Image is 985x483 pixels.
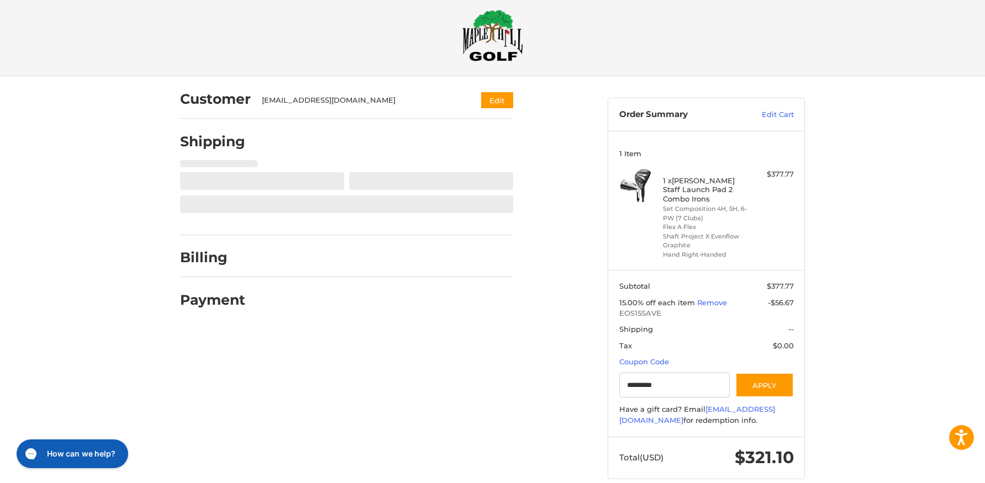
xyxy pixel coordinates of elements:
[619,373,730,397] input: Gift Certificate or Coupon Code
[697,298,727,307] a: Remove
[11,436,131,472] iframe: Gorgias live chat messenger
[619,282,650,290] span: Subtotal
[619,405,775,424] a: [EMAIL_ADDRESS][DOMAIN_NAME]
[180,91,251,108] h2: Customer
[481,92,513,108] button: Edit
[768,298,794,307] span: -$56.67
[619,404,794,426] div: Have a gift card? Email for redemption info.
[619,357,669,366] a: Coupon Code
[738,109,794,120] a: Edit Cart
[619,109,738,120] h3: Order Summary
[619,298,697,307] span: 15.00% off each item
[663,176,747,203] h4: 1 x [PERSON_NAME] Staff Launch Pad 2 Combo Irons
[663,250,747,259] li: Hand Right-Handed
[180,249,245,266] h2: Billing
[180,133,245,150] h2: Shipping
[180,291,245,309] h2: Payment
[462,9,523,61] img: Maple Hill Golf
[735,447,794,468] span: $321.10
[663,222,747,232] li: Flex A Flex
[619,341,632,350] span: Tax
[735,373,794,397] button: Apply
[262,95,460,106] div: [EMAIL_ADDRESS][DOMAIN_NAME]
[773,341,794,350] span: $0.00
[619,149,794,158] h3: 1 Item
[788,325,794,333] span: --
[619,452,663,463] span: Total (USD)
[619,325,653,333] span: Shipping
[767,282,794,290] span: $377.77
[619,308,794,319] span: EOS15SAVE
[663,232,747,250] li: Shaft Project X Evenflow Graphite
[663,204,747,222] li: Set Composition 4H, 5H, 6-PW (7 Clubs)
[750,169,794,180] div: $377.77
